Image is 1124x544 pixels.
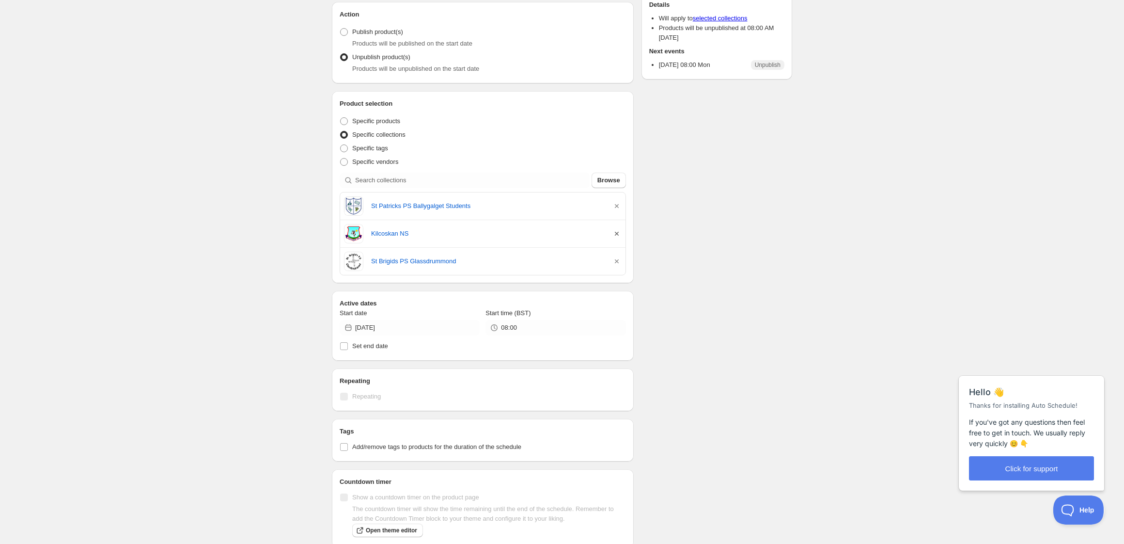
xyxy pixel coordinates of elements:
span: Unpublish product(s) [352,53,410,61]
span: Products will be unpublished on the start date [352,65,479,72]
span: Add/remove tags to products for the duration of the schedule [352,443,521,450]
p: [DATE] 08:00 Mon [659,60,710,70]
a: St Brigids PS Glassdrummond [371,256,604,266]
h2: Repeating [340,376,626,386]
h2: Active dates [340,299,626,308]
a: Kilcoskan NS [371,229,604,239]
span: Open theme editor [366,527,417,534]
span: Products will be published on the start date [352,40,472,47]
span: Specific collections [352,131,406,138]
span: Specific products [352,117,400,125]
iframe: Help Scout Beacon - Messages and Notifications [954,352,1110,496]
button: Browse [592,173,626,188]
h2: Next events [649,47,784,56]
span: Publish product(s) [352,28,403,35]
h2: Action [340,10,626,19]
span: Repeating [352,393,381,400]
li: Will apply to [659,14,784,23]
span: Show a countdown timer on the product page [352,494,479,501]
span: Specific vendors [352,158,398,165]
span: Start date [340,309,367,317]
h2: Tags [340,427,626,436]
span: Browse [597,176,620,185]
span: Set end date [352,342,388,350]
span: Start time (BST) [485,309,531,317]
h2: Countdown timer [340,477,626,487]
a: St Patricks PS Ballygalget Students [371,201,604,211]
p: The countdown timer will show the time remaining until the end of the schedule. Remember to add t... [352,504,626,524]
input: Search collections [355,173,590,188]
iframe: Help Scout Beacon - Open [1053,496,1105,525]
a: Open theme editor [352,524,423,537]
span: Unpublish [755,61,781,69]
h2: Product selection [340,99,626,109]
li: Products will be unpublished at 08:00 AM [DATE] [659,23,784,43]
span: Specific tags [352,144,388,152]
a: selected collections [693,15,748,22]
